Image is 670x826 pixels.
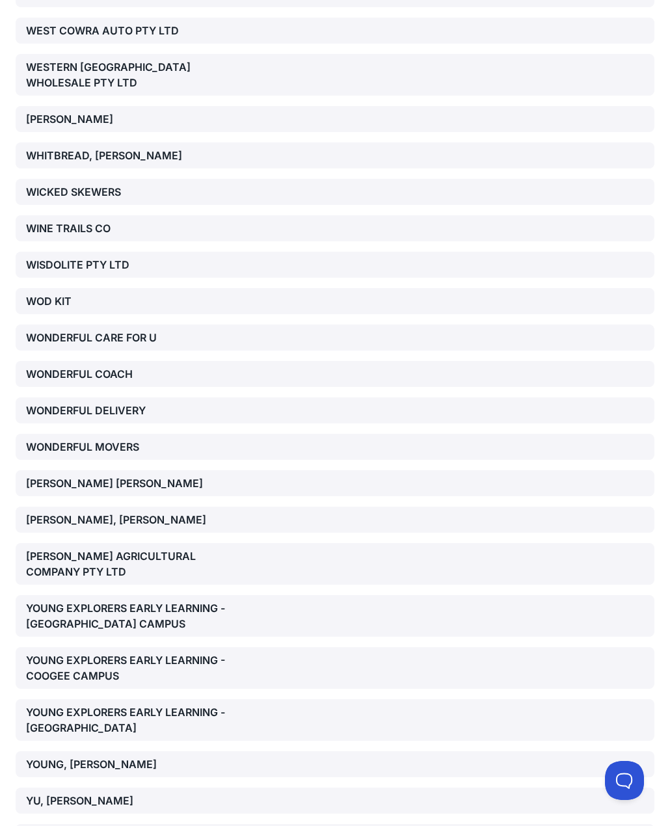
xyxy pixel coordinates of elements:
[26,600,228,632] div: YOUNG EXPLORERS EARLY LEARNING - [GEOGRAPHIC_DATA] CAMPUS
[16,595,654,637] a: YOUNG EXPLORERS EARLY LEARNING - [GEOGRAPHIC_DATA] CAMPUS
[26,59,228,90] div: WESTERN [GEOGRAPHIC_DATA] WHOLESALE PTY LTD
[26,652,228,684] div: YOUNG EXPLORERS EARLY LEARNING - COOGEE CAMPUS
[26,366,228,382] div: WONDERFUL COACH
[16,788,654,814] a: YU, [PERSON_NAME]
[16,325,654,351] a: WONDERFUL CARE FOR U
[26,548,228,580] div: [PERSON_NAME] AGRICULTURAL COMPANY PTY LTD
[605,761,644,800] iframe: Toggle Customer Support
[16,179,654,205] a: WICKED SKEWERS
[16,106,654,132] a: [PERSON_NAME]
[16,470,654,496] a: [PERSON_NAME] [PERSON_NAME]
[26,704,228,736] div: YOUNG EXPLORERS EARLY LEARNING - [GEOGRAPHIC_DATA]
[16,288,654,314] a: WOD KIT
[26,257,228,273] div: WISDOLITE PTY LTD
[16,361,654,387] a: WONDERFUL COACH
[26,184,228,200] div: WICKED SKEWERS
[16,699,654,741] a: YOUNG EXPLORERS EARLY LEARNING - [GEOGRAPHIC_DATA]
[16,397,654,423] a: WONDERFUL DELIVERY
[26,756,228,772] div: YOUNG, [PERSON_NAME]
[26,148,228,163] div: WHITBREAD, [PERSON_NAME]
[16,647,654,689] a: YOUNG EXPLORERS EARLY LEARNING - COOGEE CAMPUS
[16,18,654,44] a: WEST COWRA AUTO PTY LTD
[26,475,228,491] div: [PERSON_NAME] [PERSON_NAME]
[26,330,228,345] div: WONDERFUL CARE FOR U
[26,793,228,808] div: YU, [PERSON_NAME]
[16,215,654,241] a: WINE TRAILS CO
[26,293,228,309] div: WOD KIT
[26,439,228,455] div: WONDERFUL MOVERS
[16,751,654,777] a: YOUNG, [PERSON_NAME]
[26,512,228,527] div: [PERSON_NAME], [PERSON_NAME]
[16,142,654,168] a: WHITBREAD, [PERSON_NAME]
[16,252,654,278] a: WISDOLITE PTY LTD
[16,507,654,533] a: [PERSON_NAME], [PERSON_NAME]
[26,220,228,236] div: WINE TRAILS CO
[16,434,654,460] a: WONDERFUL MOVERS
[26,403,228,418] div: WONDERFUL DELIVERY
[16,54,654,96] a: WESTERN [GEOGRAPHIC_DATA] WHOLESALE PTY LTD
[26,111,228,127] div: [PERSON_NAME]
[26,23,228,38] div: WEST COWRA AUTO PTY LTD
[16,543,654,585] a: [PERSON_NAME] AGRICULTURAL COMPANY PTY LTD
